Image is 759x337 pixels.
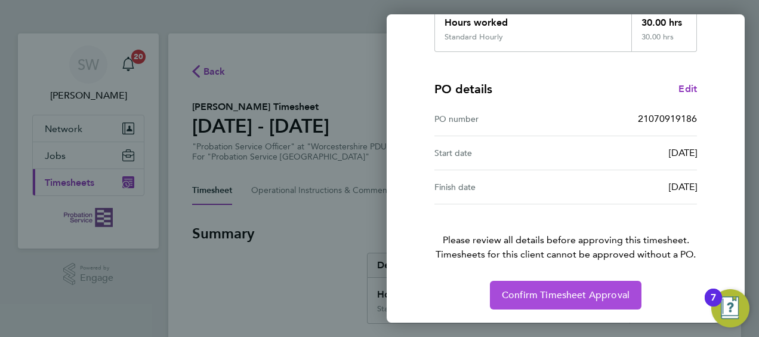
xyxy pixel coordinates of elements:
[445,32,503,42] div: Standard Hourly
[631,32,697,51] div: 30.00 hrs
[434,146,566,160] div: Start date
[711,298,716,313] div: 7
[420,247,711,262] span: Timesheets for this client cannot be approved without a PO.
[490,281,641,310] button: Confirm Timesheet Approval
[434,180,566,194] div: Finish date
[502,289,630,301] span: Confirm Timesheet Approval
[566,146,697,160] div: [DATE]
[420,204,711,262] p: Please review all details before approving this timesheet.
[435,6,631,32] div: Hours worked
[678,83,697,94] span: Edit
[711,289,749,327] button: Open Resource Center, 7 new notifications
[434,112,566,126] div: PO number
[434,81,492,97] h4: PO details
[631,6,697,32] div: 30.00 hrs
[638,113,697,124] span: 21070919186
[678,82,697,96] a: Edit
[566,180,697,194] div: [DATE]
